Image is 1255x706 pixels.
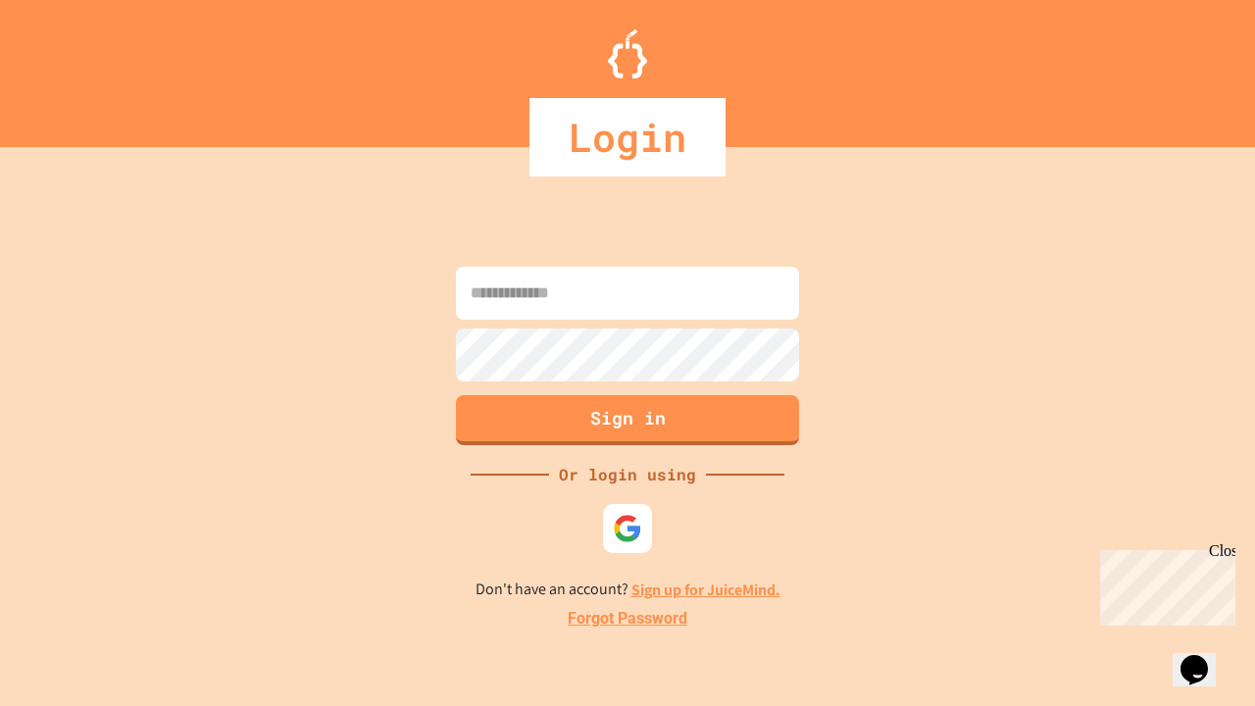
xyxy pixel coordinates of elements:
a: Sign up for JuiceMind. [631,580,780,600]
p: Don't have an account? [476,578,780,602]
a: Forgot Password [568,607,687,630]
iframe: chat widget [1092,542,1235,626]
div: Login [529,98,726,176]
img: google-icon.svg [613,514,642,543]
div: Or login using [549,463,706,486]
div: Chat with us now!Close [8,8,135,125]
button: Sign in [456,395,799,445]
img: Logo.svg [608,29,647,78]
iframe: chat widget [1173,628,1235,686]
